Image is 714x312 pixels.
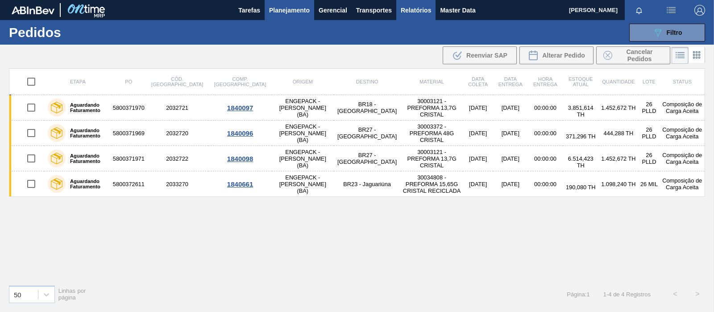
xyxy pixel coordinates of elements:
td: Composição de Carga Aceita [660,95,705,121]
span: 3.851,614 TH [568,104,594,118]
td: 00:00:00 [528,171,563,197]
td: 1.452,672 TH [598,146,638,171]
span: Quantidade [602,79,635,84]
a: Aguardando Faturamento58003719702032721ENGEPACK - [PERSON_NAME] (BA)BR18 - [GEOGRAPHIC_DATA]30003... [9,95,705,121]
span: Alterar Pedido [542,52,585,59]
a: Aguardando Faturamento58003726112033270ENGEPACK - [PERSON_NAME] (BA)BR23 - Jaguariúna30034808 - P... [9,171,705,197]
span: Tarefas [238,5,260,16]
span: Transportes [356,5,392,16]
td: 26 PLLD [639,121,660,146]
td: 2032720 [146,121,208,146]
span: Data entrega [498,76,523,87]
td: 00:00:00 [528,95,563,121]
td: 1.098,240 TH [598,171,638,197]
span: Comp. [GEOGRAPHIC_DATA] [214,76,266,87]
a: Aguardando Faturamento58003719692032720ENGEPACK - [PERSON_NAME] (BA)BR27 - [GEOGRAPHIC_DATA]30003... [9,121,705,146]
div: 1840096 [210,129,270,137]
td: 30003372 - PREFORMA 48G CRISTAL [401,121,463,146]
span: Cód. [GEOGRAPHIC_DATA] [151,76,203,87]
td: Composição de Carga Aceita [660,121,705,146]
td: 26 PLLD [639,95,660,121]
td: 2033270 [146,171,208,197]
td: [DATE] [463,95,493,121]
td: 26 MIL [639,171,660,197]
button: < [664,283,686,305]
div: Alterar Pedido [519,46,594,64]
td: 2032721 [146,95,208,121]
td: BR27 - [GEOGRAPHIC_DATA] [334,121,401,146]
span: Cancelar Pedidos [616,48,663,62]
label: Aguardando Faturamento [66,153,108,164]
span: PO [125,79,132,84]
img: userActions [666,5,677,16]
span: Estoque atual [569,76,593,87]
span: Linhas por página [58,287,86,301]
span: Gerencial [319,5,347,16]
span: Material [419,79,444,84]
label: Aguardando Faturamento [66,179,108,189]
div: 1840098 [210,155,270,162]
span: Hora Entrega [533,76,557,87]
td: 26 PLLD [639,146,660,171]
td: ENGEPACK - [PERSON_NAME] (BA) [272,171,334,197]
span: 1 - 4 de 4 Registros [603,291,651,298]
h1: Pedidos [9,27,138,37]
td: Composição de Carga Aceita [660,146,705,171]
td: 444,288 TH [598,121,638,146]
span: Status [672,79,691,84]
td: 5800371969 [112,121,146,146]
span: Origem [293,79,313,84]
button: > [686,283,709,305]
td: 30003121 - PREFORMA 13,7G CRISTAL [401,146,463,171]
span: Planejamento [269,5,310,16]
span: 6.514,423 TH [568,155,594,169]
td: BR27 - [GEOGRAPHIC_DATA] [334,146,401,171]
span: Data coleta [468,76,488,87]
td: [DATE] [463,171,493,197]
button: Notificações [625,4,653,17]
td: 1.452,672 TH [598,95,638,121]
span: 371,296 TH [566,133,596,140]
td: 5800371970 [112,95,146,121]
label: Aguardando Faturamento [66,128,108,138]
div: Visão em Lista [672,47,689,64]
td: 5800371971 [112,146,146,171]
span: Master Data [440,5,475,16]
span: Etapa [70,79,86,84]
td: ENGEPACK - [PERSON_NAME] (BA) [272,95,334,121]
span: Relatórios [401,5,431,16]
a: Aguardando Faturamento58003719712032722ENGEPACK - [PERSON_NAME] (BA)BR27 - [GEOGRAPHIC_DATA]30003... [9,146,705,171]
td: [DATE] [463,146,493,171]
span: Reenviar SAP [466,52,507,59]
td: 00:00:00 [528,146,563,171]
td: [DATE] [493,121,528,146]
td: BR23 - Jaguariúna [334,171,401,197]
div: 1840097 [210,104,270,112]
div: Reenviar SAP [443,46,517,64]
div: Cancelar Pedidos em Massa [596,46,670,64]
span: 190,080 TH [566,184,596,191]
td: 30003121 - PREFORMA 13,7G CRISTAL [401,95,463,121]
td: [DATE] [463,121,493,146]
td: ENGEPACK - [PERSON_NAME] (BA) [272,121,334,146]
td: [DATE] [493,146,528,171]
span: Filtro [667,29,682,36]
span: Página : 1 [567,291,589,298]
td: ENGEPACK - [PERSON_NAME] (BA) [272,146,334,171]
label: Aguardando Faturamento [66,102,108,113]
button: Filtro [629,24,705,42]
td: 30034808 - PREFORMA 15,65G CRISTAL RECICLADA [401,171,463,197]
td: 00:00:00 [528,121,563,146]
div: 1840661 [210,180,270,188]
td: [DATE] [493,95,528,121]
td: BR18 - [GEOGRAPHIC_DATA] [334,95,401,121]
img: Logout [694,5,705,16]
td: 5800372611 [112,171,146,197]
button: Cancelar Pedidos [596,46,670,64]
td: Composição de Carga Aceita [660,171,705,197]
span: Lote [643,79,656,84]
img: TNhmsLtSVTkK8tSr43FrP2fwEKptu5GPRR3wAAAABJRU5ErkJggg== [12,6,54,14]
td: 2032722 [146,146,208,171]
